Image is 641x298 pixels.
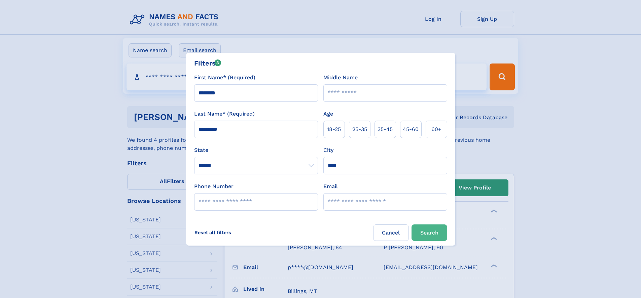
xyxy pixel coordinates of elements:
label: Age [323,110,333,118]
span: 45‑60 [403,125,419,133]
label: City [323,146,333,154]
label: Last Name* (Required) [194,110,255,118]
label: Cancel [373,224,409,241]
label: Phone Number [194,182,234,190]
label: Middle Name [323,74,358,82]
span: 18‑25 [327,125,341,133]
label: Email [323,182,338,190]
span: 60+ [431,125,441,133]
label: First Name* (Required) [194,74,255,82]
div: Filters [194,58,221,68]
label: State [194,146,318,154]
button: Search [412,224,447,241]
label: Reset all filters [190,224,236,241]
span: 25‑35 [352,125,367,133]
span: 35‑45 [378,125,393,133]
